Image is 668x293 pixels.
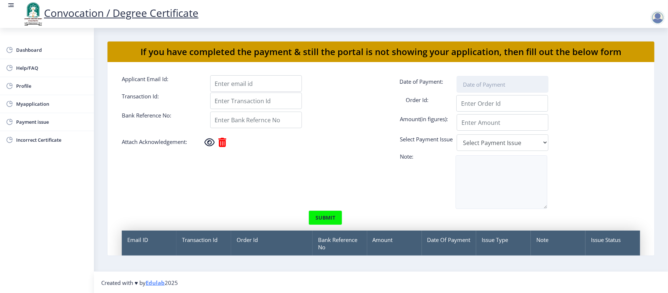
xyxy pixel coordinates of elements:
[585,231,640,256] div: Issue Status
[16,46,88,54] span: Dashboard
[394,78,482,89] label: Date of Payment:
[116,75,205,89] label: Applicant Email Id:
[122,231,176,256] div: Email ID
[146,279,165,286] a: Edulab
[16,64,88,72] span: Help/FAQ
[116,138,205,145] label: Attach Acknowledgement:
[231,231,313,256] div: Order Id
[210,93,302,109] input: Enter Transaction Id
[309,210,342,225] button: submit
[101,279,178,286] span: Created with ♥ by 2025
[176,231,231,256] div: Transaction Id
[313,231,367,256] div: Bank Reference No
[16,117,88,126] span: Payment issue
[422,231,477,256] div: Date Of Payment
[367,231,422,256] div: Amount
[16,100,88,108] span: Myapplication
[107,41,654,62] nb-card-header: If you have completed the payment & still the portal is not showing your application, then fill o...
[16,82,88,90] span: Profile
[16,135,88,144] span: Incorrect Certificate
[457,76,548,93] input: Date of Payment
[22,6,198,20] a: Convocation / Degree Certificate
[210,75,302,92] input: Enter email id
[394,153,483,163] label: Note:
[456,95,548,112] input: Enter Order Id
[116,112,205,125] label: Bank Reference No:
[531,231,585,256] div: Note
[116,93,205,106] label: Transaction Id:
[457,114,548,131] input: Enter Amount
[210,112,302,128] input: Enter Bank Refernce No
[476,231,531,256] div: Issue Type
[22,1,44,26] img: logo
